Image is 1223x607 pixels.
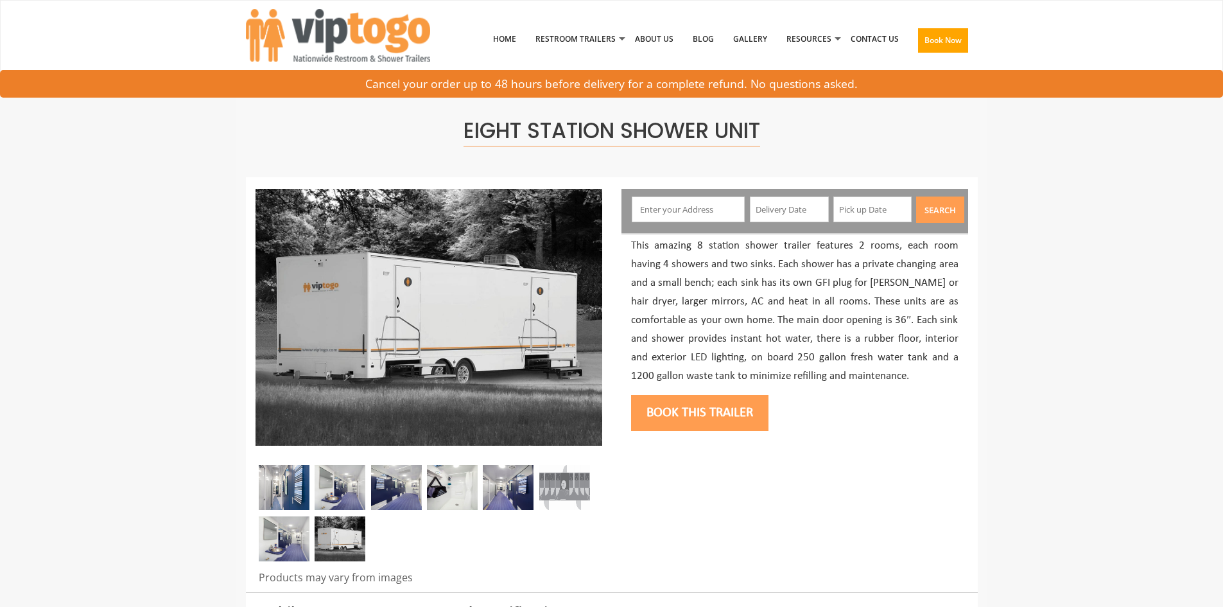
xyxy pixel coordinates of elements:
a: Gallery [724,6,777,73]
input: Enter your Address [632,197,745,222]
input: Pick up Date [833,197,912,222]
a: Resources [777,6,841,73]
a: Home [483,6,526,73]
img: Inside of a shower restroom trailer with a sink and four blue doors to shower booths [259,516,309,561]
p: This amazing 8 station shower trailer features 2 rooms, each room having 4 showers and two sinks.... [631,237,958,385]
a: Book Now [908,6,978,80]
a: Blog [683,6,724,73]
img: Interior of shower restroom with blue doors and sink at the end of a passage [371,465,422,510]
span: Eight Station Shower Unit [464,116,760,146]
img: Outside view of eight station shower unit [315,516,365,561]
img: VIPTOGO [246,9,430,62]
input: Delivery Date [750,197,829,222]
img: Outside view of eight station shower unit [256,189,602,446]
img: A zoomed in inside view of restroom stations with blue doors and colorful towels [259,465,309,510]
a: Restroom Trailers [526,6,625,73]
div: Products may vary from images [256,570,602,592]
button: Book Now [918,28,968,53]
button: Book this trailer [631,395,768,431]
img: A zoomed in inside view of restroom stations with blue doors and colorful towels [483,465,533,510]
img: Inside of a shower restroom trailer with a sink and four blue doors to shower booths [315,465,365,510]
button: Search [916,197,964,223]
a: Contact Us [841,6,908,73]
a: About Us [625,6,683,73]
img: Inner look of white shower booth of a restroom trailer [427,465,478,510]
img: Image of 8 Station Combo Restroom Floor Plan [539,465,590,510]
